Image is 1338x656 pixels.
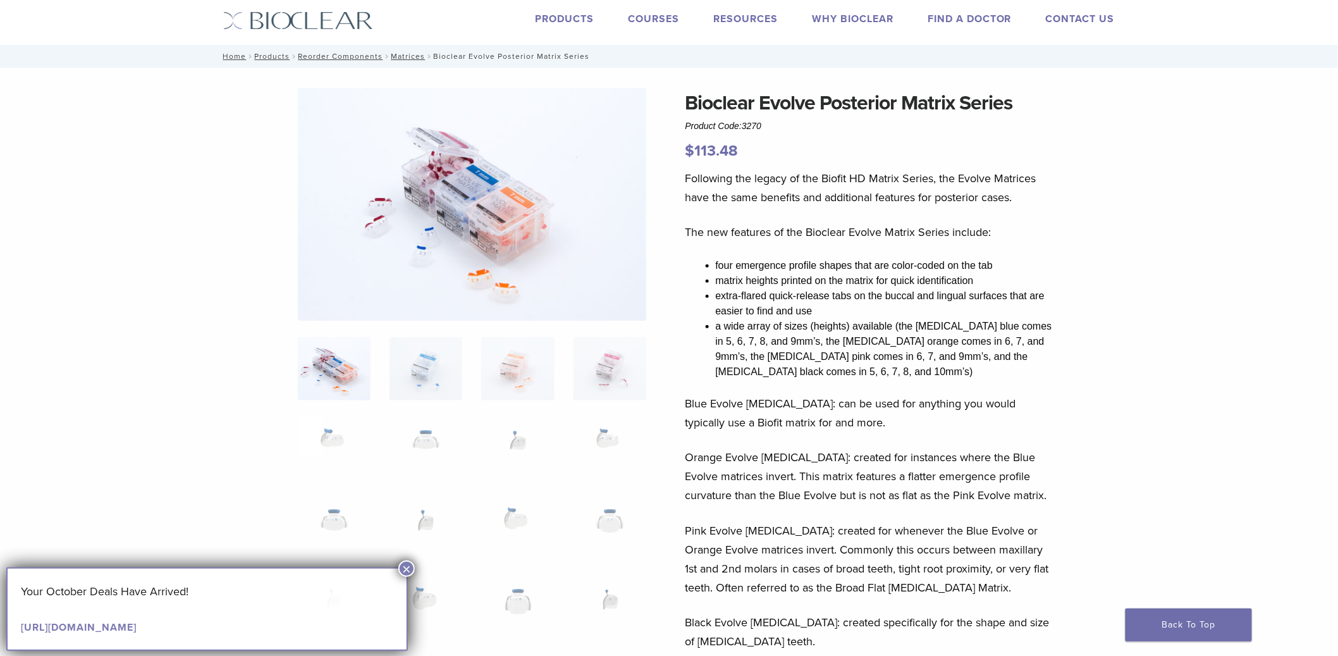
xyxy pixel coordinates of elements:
[574,337,646,400] img: Bioclear Evolve Posterior Matrix Series - Image 4
[246,53,254,59] span: /
[481,337,554,400] img: Bioclear Evolve Posterior Matrix Series - Image 3
[685,394,1057,432] p: Blue Evolve [MEDICAL_DATA]: can be used for anything you would typically use a Biofit matrix for ...
[391,52,425,61] a: Matrices
[928,13,1012,25] a: Find A Doctor
[298,52,383,61] a: Reorder Components
[383,53,391,59] span: /
[223,11,373,30] img: Bioclear
[812,13,893,25] a: Why Bioclear
[685,142,739,160] bdi: 113.48
[716,319,1057,380] li: a wide array of sizes (heights) available (the [MEDICAL_DATA] blue comes in 5, 6, 7, 8, and 9mm’s...
[742,121,761,131] span: 3270
[574,417,646,480] img: Bioclear Evolve Posterior Matrix Series - Image 8
[1046,13,1115,25] a: Contact Us
[535,13,594,25] a: Products
[298,417,371,480] img: Bioclear Evolve Posterior Matrix Series - Image 5
[298,88,647,321] img: Evolve-refills-2
[716,273,1057,288] li: matrix heights printed on the matrix for quick identification
[390,496,462,559] img: Bioclear Evolve Posterior Matrix Series - Image 10
[574,496,646,559] img: Bioclear Evolve Posterior Matrix Series - Image 12
[713,13,778,25] a: Resources
[685,121,762,131] span: Product Code:
[398,560,415,577] button: Close
[214,45,1124,68] nav: Bioclear Evolve Posterior Matrix Series
[481,417,554,480] img: Bioclear Evolve Posterior Matrix Series - Image 7
[290,53,298,59] span: /
[685,142,695,160] span: $
[390,337,462,400] img: Bioclear Evolve Posterior Matrix Series - Image 2
[390,417,462,480] img: Bioclear Evolve Posterior Matrix Series - Image 6
[21,582,393,601] p: Your October Deals Have Arrived!
[254,52,290,61] a: Products
[685,223,1057,242] p: The new features of the Bioclear Evolve Matrix Series include:
[685,613,1057,651] p: Black Evolve [MEDICAL_DATA]: created specifically for the shape and size of [MEDICAL_DATA] teeth.
[685,169,1057,207] p: Following the legacy of the Biofit HD Matrix Series, the Evolve Matrices have the same benefits a...
[219,52,246,61] a: Home
[481,576,554,639] img: Bioclear Evolve Posterior Matrix Series - Image 15
[628,13,679,25] a: Courses
[574,576,646,639] img: Bioclear Evolve Posterior Matrix Series - Image 16
[390,576,462,639] img: Bioclear Evolve Posterior Matrix Series - Image 14
[1126,609,1252,641] a: Back To Top
[685,88,1057,118] h1: Bioclear Evolve Posterior Matrix Series
[425,53,433,59] span: /
[21,621,137,634] a: [URL][DOMAIN_NAME]
[716,288,1057,319] li: extra-flared quick-release tabs on the buccal and lingual surfaces that are easier to find and use
[716,258,1057,273] li: four emergence profile shapes that are color-coded on the tab
[685,448,1057,505] p: Orange Evolve [MEDICAL_DATA]: created for instances where the Blue Evolve matrices invert. This m...
[298,496,371,559] img: Bioclear Evolve Posterior Matrix Series - Image 9
[481,496,554,559] img: Bioclear Evolve Posterior Matrix Series - Image 11
[298,337,371,400] img: Evolve-refills-2-324x324.jpg
[685,521,1057,597] p: Pink Evolve [MEDICAL_DATA]: created for whenever the Blue Evolve or Orange Evolve matrices invert...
